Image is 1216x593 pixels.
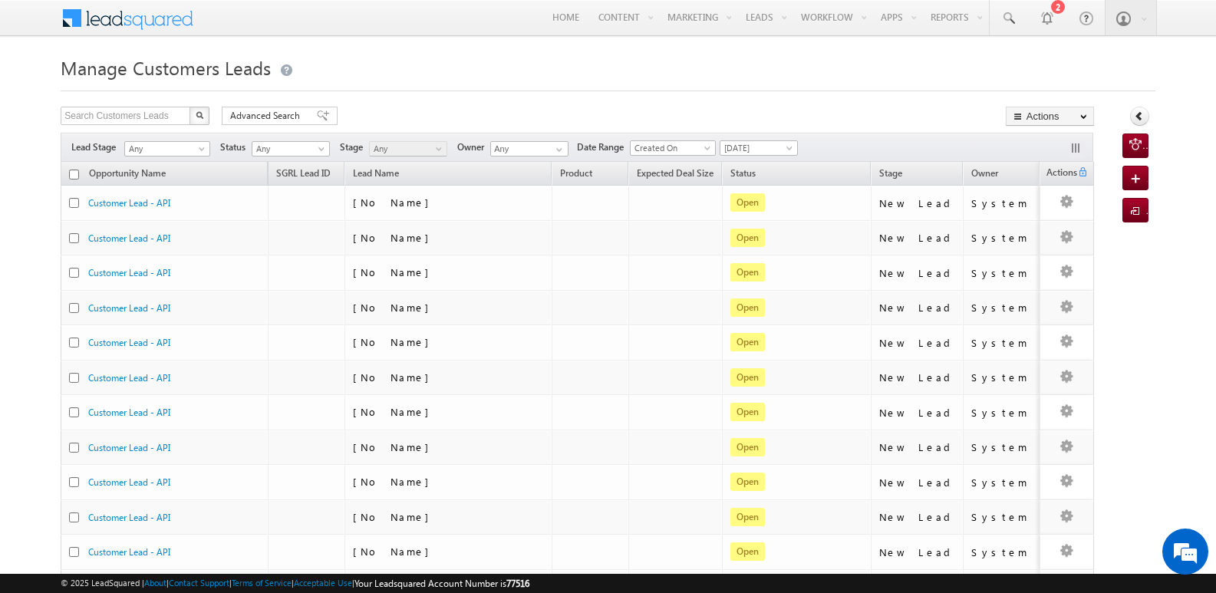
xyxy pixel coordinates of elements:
a: Contact Support [169,578,229,588]
a: Customer Lead - API [88,546,170,558]
span: [No Name] [353,196,437,209]
span: Open [730,473,765,491]
span: Owner [971,167,998,179]
div: New Lead [879,196,956,210]
span: Your Leadsquared Account Number is [354,578,529,589]
a: Customer Lead - API [88,512,170,523]
span: Date Range [577,140,630,154]
span: [No Name] [353,301,437,314]
a: About [144,578,166,588]
span: [No Name] [353,545,437,558]
a: Stage [872,165,910,185]
div: New Lead [879,406,956,420]
span: Stage [879,167,902,179]
div: New Lead [879,440,956,454]
a: Status [723,165,763,185]
div: System [971,545,1033,559]
a: Expected Deal Size [629,165,721,185]
span: Created On [631,141,710,155]
span: Open [730,229,765,247]
a: Any [124,141,210,156]
span: Any [252,142,325,156]
img: Search [196,111,203,119]
span: [DATE] [720,141,793,155]
span: Owner [457,140,490,154]
div: New Lead [879,545,956,559]
span: Stage [340,140,369,154]
span: Open [730,298,765,317]
button: Actions [1006,107,1094,126]
span: Open [730,368,765,387]
span: [No Name] [353,231,437,244]
span: Actions [1040,164,1077,184]
div: New Lead [879,510,956,524]
span: Open [730,542,765,561]
span: Open [730,193,765,212]
input: Check all records [69,170,79,180]
span: Lead Name [345,165,407,185]
span: Open [730,438,765,456]
span: [No Name] [353,440,437,453]
span: Open [730,333,765,351]
a: Acceptable Use [294,578,352,588]
span: © 2025 LeadSquared | | | | | [61,576,529,591]
span: Product [560,167,592,179]
a: SGRL Lead ID [269,165,338,185]
a: Customer Lead - API [88,476,170,488]
a: Terms of Service [232,578,292,588]
div: System [971,301,1033,315]
div: System [971,336,1033,350]
span: [No Name] [353,265,437,278]
div: System [971,266,1033,280]
span: [No Name] [353,335,437,348]
div: New Lead [879,301,956,315]
span: Open [730,403,765,421]
a: Customer Lead - API [88,232,170,244]
a: Any [252,141,330,156]
a: Customer Lead - API [88,407,170,418]
a: Opportunity Name [81,165,173,185]
a: [DATE] [720,140,798,156]
span: Advanced Search [230,109,305,123]
span: [No Name] [353,510,437,523]
div: System [971,476,1033,489]
span: Open [730,508,765,526]
span: Any [125,142,205,156]
div: System [971,440,1033,454]
a: Customer Lead - API [88,372,170,384]
span: Open [730,263,765,282]
span: Any [370,142,443,156]
a: Customer Lead - API [88,197,170,209]
a: Customer Lead - API [88,442,170,453]
span: SGRL Lead ID [276,167,331,179]
div: New Lead [879,266,956,280]
span: [No Name] [353,371,437,384]
div: System [971,231,1033,245]
span: Status [220,140,252,154]
div: System [971,371,1033,384]
span: Expected Deal Size [637,167,713,179]
span: Opportunity Name [89,167,166,179]
div: System [971,196,1033,210]
a: Customer Lead - API [88,302,170,314]
span: 77516 [506,578,529,589]
input: Type to Search [490,141,568,156]
div: New Lead [879,231,956,245]
span: [No Name] [353,405,437,418]
span: Lead Stage [71,140,122,154]
a: Customer Lead - API [88,337,170,348]
div: New Lead [879,336,956,350]
div: New Lead [879,476,956,489]
div: System [971,510,1033,524]
div: New Lead [879,371,956,384]
div: System [971,406,1033,420]
a: Any [369,141,447,156]
span: [No Name] [353,475,437,488]
a: Customer Lead - API [88,267,170,278]
span: Manage Customers Leads [61,55,271,80]
a: Created On [630,140,716,156]
a: Show All Items [548,142,567,157]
